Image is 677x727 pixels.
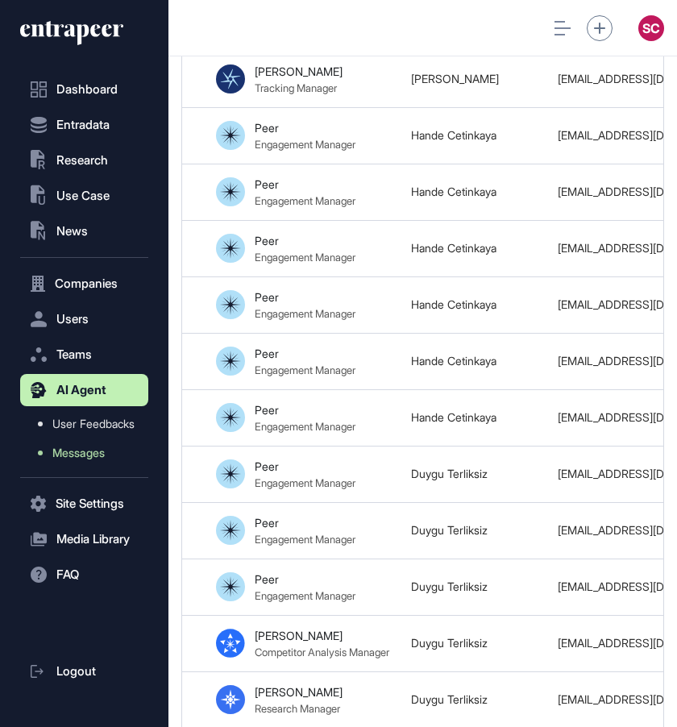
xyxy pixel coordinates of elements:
[56,154,108,167] span: Research
[411,580,488,593] a: Duygu Terliksiz
[20,339,148,371] button: Teams
[255,347,279,360] div: Peer
[411,185,496,198] a: Hande Cetinkaya
[255,685,343,699] div: [PERSON_NAME]
[20,268,148,300] button: Companies
[255,533,355,546] div: Engagement Manager
[20,374,148,406] button: AI Agent
[255,420,355,433] div: Engagement Manager
[638,15,664,41] button: SC
[20,144,148,177] button: Research
[255,177,279,191] div: Peer
[20,488,148,520] button: Site Settings
[56,665,96,678] span: Logout
[56,384,106,397] span: AI Agent
[52,447,105,459] span: Messages
[255,476,355,489] div: Engagement Manager
[255,234,279,247] div: Peer
[255,403,279,417] div: Peer
[255,194,355,207] div: Engagement Manager
[255,307,355,320] div: Engagement Manager
[20,215,148,247] button: News
[255,363,355,376] div: Engagement Manager
[255,251,355,264] div: Engagement Manager
[20,73,148,106] a: Dashboard
[56,225,88,238] span: News
[255,64,343,78] div: [PERSON_NAME]
[56,189,110,202] span: Use Case
[52,418,135,430] span: User Feedbacks
[255,702,340,715] div: Research Manager
[411,297,496,311] a: Hande Cetinkaya
[56,118,110,131] span: Entradata
[20,180,148,212] button: Use Case
[255,121,279,135] div: Peer
[411,636,488,650] a: Duygu Terliksiz
[56,313,89,326] span: Users
[55,277,118,290] span: Companies
[255,629,343,642] div: [PERSON_NAME]
[411,692,488,706] a: Duygu Terliksiz
[255,646,389,658] div: Competitor Analysis Manager
[56,533,130,546] span: Media Library
[56,497,124,510] span: Site Settings
[20,655,148,688] a: Logout
[255,81,337,94] div: Tracking Manager
[411,523,488,537] a: Duygu Terliksiz
[411,410,496,424] a: Hande Cetinkaya
[56,568,79,581] span: FAQ
[255,572,279,586] div: Peer
[411,354,496,368] a: Hande Cetinkaya
[411,467,488,480] a: Duygu Terliksiz
[255,589,355,602] div: Engagement Manager
[28,409,148,438] a: User Feedbacks
[56,83,118,96] span: Dashboard
[411,72,499,85] a: [PERSON_NAME]
[28,438,148,467] a: Messages
[255,290,279,304] div: Peer
[20,303,148,335] button: Users
[20,559,148,591] button: FAQ
[20,109,148,141] button: Entradata
[20,523,148,555] button: Media Library
[411,241,496,255] a: Hande Cetinkaya
[56,348,92,361] span: Teams
[255,459,279,473] div: Peer
[255,516,279,530] div: Peer
[255,138,355,151] div: Engagement Manager
[411,128,496,142] a: Hande Cetinkaya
